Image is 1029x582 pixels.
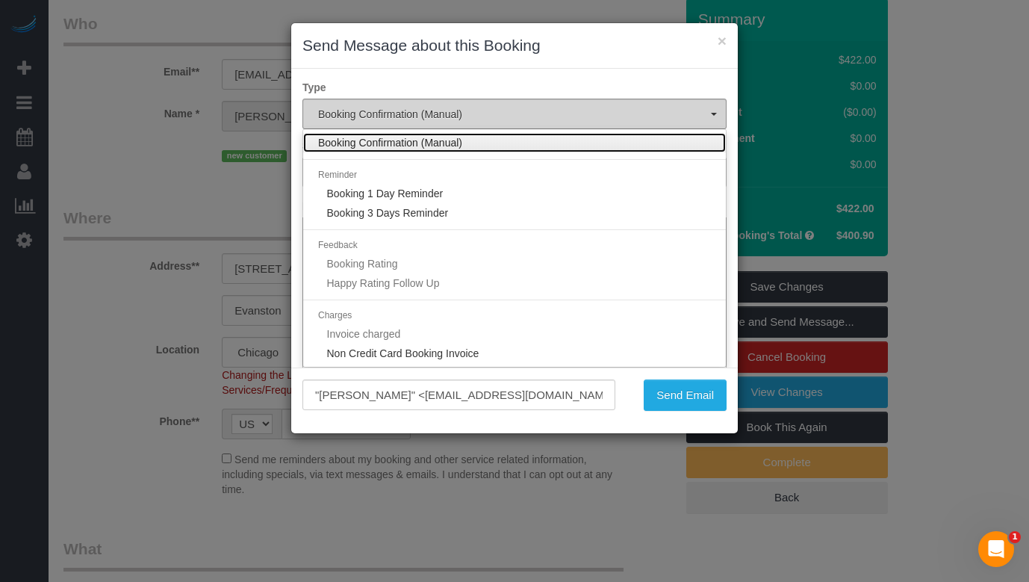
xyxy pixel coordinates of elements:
[302,99,727,129] button: Booking Confirmation (Manual)
[291,80,738,95] label: Type
[318,135,462,150] span: Booking Confirmation (Manual)
[291,199,738,214] label: Message
[327,277,440,289] span: The booking must be marked as Completed first before you can send this email.
[302,34,727,57] h3: Send Message about this Booking
[318,108,711,120] span: Booking Confirmation (Manual)
[318,170,357,180] span: Reminder
[291,138,738,153] label: Subject
[327,188,444,199] span: Booking 1 Day Reminder
[318,240,358,250] span: Feedback
[327,207,449,219] span: Booking 3 Days Reminder
[718,33,727,49] button: ×
[644,380,727,411] button: Send Email
[1009,531,1021,543] span: 1
[318,310,352,321] span: Charges
[327,258,398,270] span: The booking must be marked as Completed first before you can send this email.
[327,328,401,340] span: The booking's payment method must be set to Credit Card before you can send this email.
[978,531,1014,567] iframe: Intercom live chat
[327,347,479,359] span: Non Credit Card Booking Invoice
